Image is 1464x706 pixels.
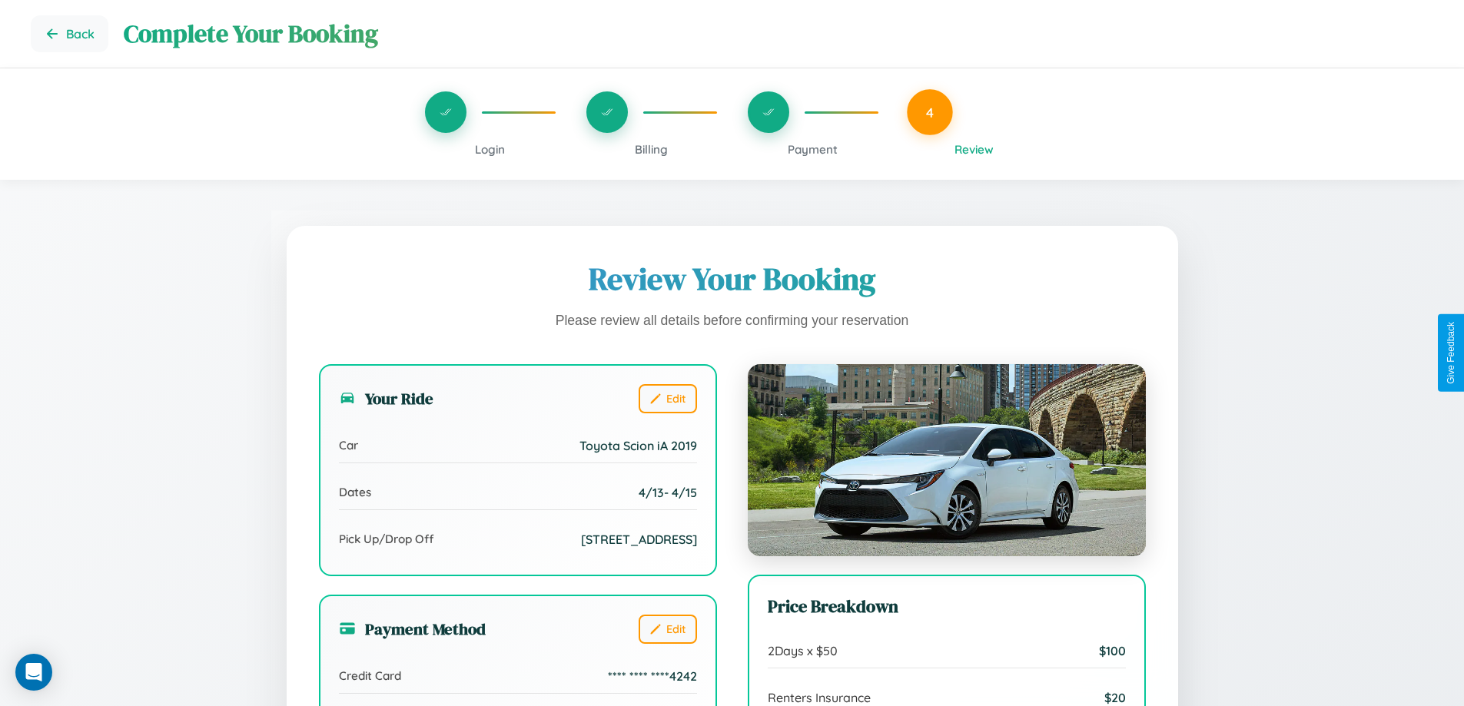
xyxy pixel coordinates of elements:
[1104,690,1126,705] span: $ 20
[339,438,358,452] span: Car
[339,618,486,640] h3: Payment Method
[579,438,697,453] span: Toyota Scion iA 2019
[639,485,697,500] span: 4 / 13 - 4 / 15
[768,690,871,705] span: Renters Insurance
[319,258,1146,300] h1: Review Your Booking
[581,532,697,547] span: [STREET_ADDRESS]
[768,595,1126,618] h3: Price Breakdown
[1446,322,1456,384] div: Give Feedback
[339,532,434,546] span: Pick Up/Drop Off
[339,668,401,683] span: Credit Card
[768,643,838,658] span: 2 Days x $ 50
[639,384,697,413] button: Edit
[339,485,371,499] span: Dates
[635,142,668,157] span: Billing
[475,142,505,157] span: Login
[15,654,52,691] div: Open Intercom Messenger
[926,104,934,121] span: 4
[124,17,1433,51] h1: Complete Your Booking
[748,364,1146,556] img: Toyota Scion iA
[639,615,697,644] button: Edit
[319,309,1146,333] p: Please review all details before confirming your reservation
[339,387,433,409] h3: Your Ride
[788,142,838,157] span: Payment
[954,142,994,157] span: Review
[31,15,108,52] button: Go back
[1099,643,1126,658] span: $ 100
